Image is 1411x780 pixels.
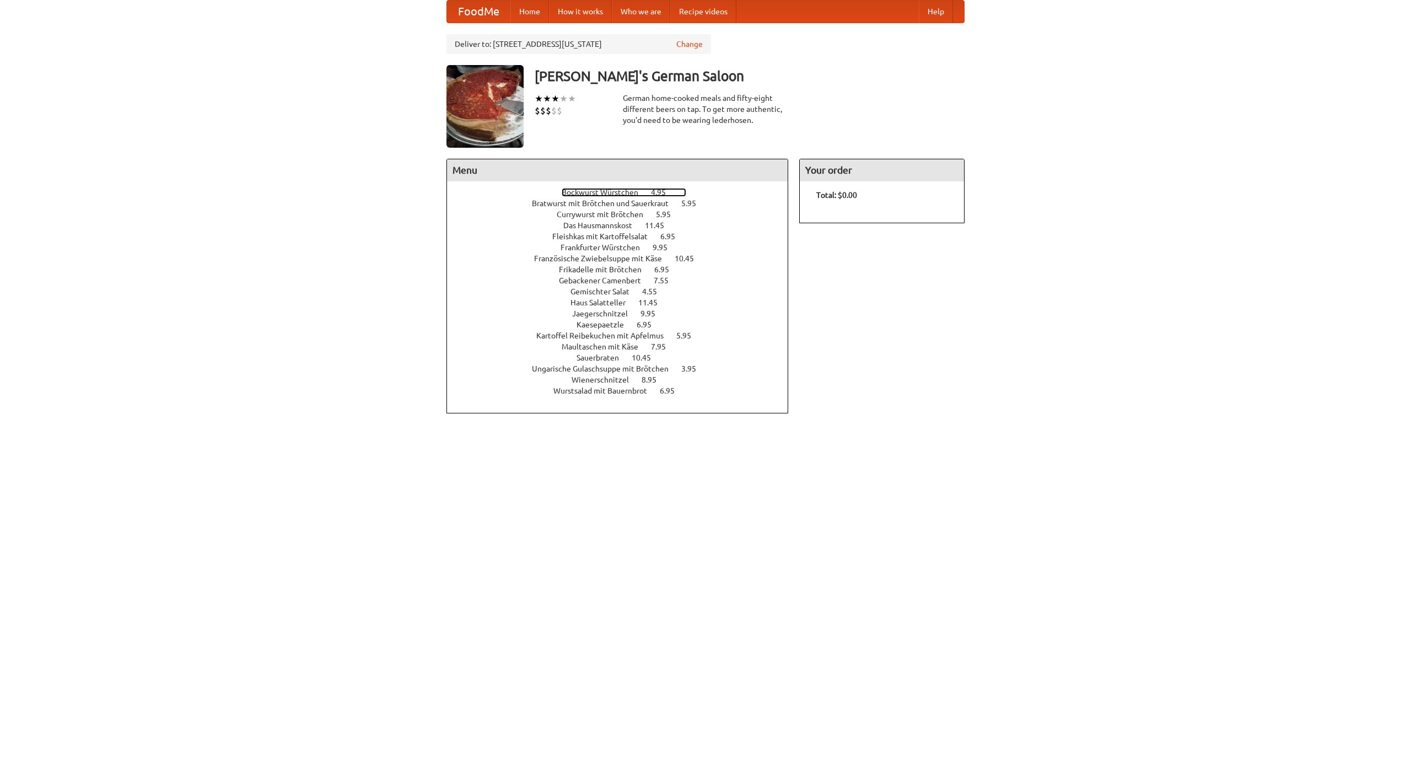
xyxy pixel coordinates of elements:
[653,243,678,252] span: 9.95
[660,232,686,241] span: 6.95
[642,287,668,296] span: 4.55
[676,331,702,340] span: 5.95
[570,298,637,307] span: Haus Salatteller
[532,364,680,373] span: Ungarische Gulaschsuppe mit Brötchen
[816,191,857,200] b: Total: $0.00
[557,105,562,117] li: $
[800,159,964,181] h4: Your order
[534,254,673,263] span: Französische Zwiebelsuppe mit Käse
[540,105,546,117] li: $
[577,320,635,329] span: Kaesepaetzle
[572,309,676,318] a: Jaegerschnitzel 9.95
[570,287,640,296] span: Gemischter Salat
[623,93,788,126] div: German home-cooked meals and fifty-eight different beers on tap. To get more authentic, you'd nee...
[654,276,680,285] span: 7.55
[562,188,649,197] span: Bockwurst Würstchen
[561,243,651,252] span: Frankfurter Würstchen
[559,276,689,285] a: Gebackener Camenbert 7.55
[681,364,707,373] span: 3.95
[637,320,663,329] span: 6.95
[919,1,953,23] a: Help
[562,188,686,197] a: Bockwurst Würstchen 4.95
[570,287,677,296] a: Gemischter Salat 4.55
[536,331,675,340] span: Kartoffel Reibekuchen mit Apfelmus
[447,159,788,181] h4: Menu
[559,276,652,285] span: Gebackener Camenbert
[557,210,654,219] span: Currywurst mit Brötchen
[553,386,695,395] a: Wurstsalad mit Bauernbrot 6.95
[675,254,705,263] span: 10.45
[532,199,680,208] span: Bratwurst mit Brötchen und Sauerkraut
[546,105,551,117] li: $
[577,353,630,362] span: Sauerbraten
[612,1,670,23] a: Who we are
[642,375,667,384] span: 8.95
[535,93,543,105] li: ★
[552,232,659,241] span: Fleishkas mit Kartoffelsalat
[577,320,672,329] a: Kaesepaetzle 6.95
[549,1,612,23] a: How it works
[552,232,696,241] a: Fleishkas mit Kartoffelsalat 6.95
[570,298,678,307] a: Haus Salatteller 11.45
[536,331,712,340] a: Kartoffel Reibekuchen mit Apfelmus 5.95
[535,65,965,87] h3: [PERSON_NAME]'s German Saloon
[446,34,711,54] div: Deliver to: [STREET_ADDRESS][US_STATE]
[651,188,677,197] span: 4.95
[656,210,682,219] span: 5.95
[645,221,675,230] span: 11.45
[681,199,707,208] span: 5.95
[568,93,576,105] li: ★
[532,199,717,208] a: Bratwurst mit Brötchen und Sauerkraut 5.95
[572,309,639,318] span: Jaegerschnitzel
[561,243,688,252] a: Frankfurter Würstchen 9.95
[572,375,640,384] span: Wienerschnitzel
[559,265,690,274] a: Frikadelle mit Brötchen 6.95
[534,254,714,263] a: Französische Zwiebelsuppe mit Käse 10.45
[563,221,685,230] a: Das Hausmannskost 11.45
[551,105,557,117] li: $
[562,342,686,351] a: Maultaschen mit Käse 7.95
[676,39,703,50] a: Change
[559,93,568,105] li: ★
[577,353,671,362] a: Sauerbraten 10.45
[447,1,510,23] a: FoodMe
[562,342,649,351] span: Maultaschen mit Käse
[553,386,658,395] span: Wurstsalad mit Bauernbrot
[654,265,680,274] span: 6.95
[563,221,643,230] span: Das Hausmannskost
[510,1,549,23] a: Home
[535,105,540,117] li: $
[632,353,662,362] span: 10.45
[551,93,559,105] li: ★
[651,342,677,351] span: 7.95
[638,298,669,307] span: 11.45
[557,210,691,219] a: Currywurst mit Brötchen 5.95
[532,364,717,373] a: Ungarische Gulaschsuppe mit Brötchen 3.95
[572,375,677,384] a: Wienerschnitzel 8.95
[660,386,686,395] span: 6.95
[670,1,736,23] a: Recipe videos
[543,93,551,105] li: ★
[446,65,524,148] img: angular.jpg
[559,265,653,274] span: Frikadelle mit Brötchen
[640,309,666,318] span: 9.95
